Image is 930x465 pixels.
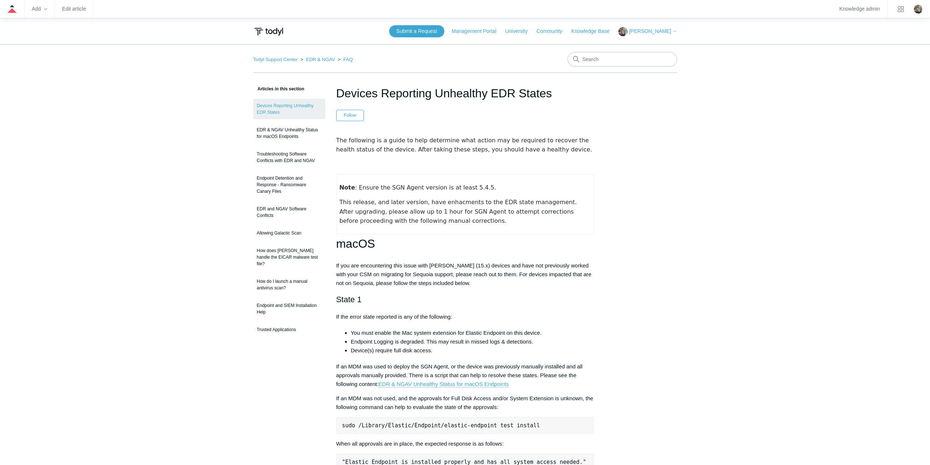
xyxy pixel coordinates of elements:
h2: State 1 [336,293,594,306]
li: Todyl Support Center [253,57,299,62]
li: You must enable the Mac system extension for Elastic Endpoint on this device. [351,329,594,337]
a: EDR & NGAV Unhealthy Status for macOS Endpoints [253,123,325,143]
a: Knowledge Base [571,27,617,35]
a: EDR & NGAV [306,57,335,62]
a: How do I launch a manual antivirus scan? [253,274,325,295]
p: If an MDM was used to deploy the SGN Agent, or the device was previously manually installed and a... [336,362,594,389]
li: EDR & NGAV [299,57,336,62]
li: FAQ [336,57,353,62]
p: If you are encountering this issue with [PERSON_NAME] (15.x) devices and have not previously work... [336,261,594,288]
span: Articles in this section [253,86,304,91]
span: The following is a guide to help determine what action may be required to recover the health stat... [336,137,592,153]
a: Allowing Galactic Scan [253,226,325,240]
a: Management Portal [452,27,504,35]
span: : Ensure the SGN Agent version is at least 5.4.5. [339,184,496,191]
a: EDR & NGAV Unhealthy Status for macOS Endpoints [379,381,509,387]
a: Endpoint and SIEM Installation Help [253,299,325,319]
a: Endpoint Detention and Response - Ransomware Canary Files [253,171,325,198]
a: Knowledge admin [839,7,880,11]
li: Device(s) require full disk access. [351,346,594,355]
a: Devices Reporting Unhealthy EDR States [253,99,325,119]
li: Endpoint Logging is degraded. This may result in missed logs & detections. [351,337,594,346]
a: Troubleshooting Software Conflicts with EDR and NGAV [253,147,325,168]
a: How does [PERSON_NAME] handle the EICAR malware test file? [253,244,325,271]
img: user avatar [914,5,923,14]
a: Todyl Support Center [253,57,298,62]
a: EDR and NGAV Software Conflicts [253,202,325,222]
p: When all approvals are in place, the expected response is as follows: [336,439,594,448]
strong: Note [339,184,355,191]
a: FAQ [343,57,353,62]
h1: Devices Reporting Unhealthy EDR States [336,85,594,102]
img: Todyl Support Center Help Center home page [253,25,284,38]
button: Follow Article [336,110,364,121]
h1: macOS [336,235,594,253]
zd-hc-trigger: Click your profile icon to open the profile menu [914,5,923,14]
pre: sudo /Library/Elastic/Endpoint/elastic-endpoint test install [336,417,594,434]
a: Edit article [62,7,86,11]
p: If the error state reported is any of the following: [336,312,594,321]
span: [PERSON_NAME] [629,28,671,34]
button: [PERSON_NAME] [618,27,677,36]
input: Search [568,52,677,67]
p: If an MDM was not used, and the approvals for Full Disk Access and/or System Extension is unknown... [336,394,594,412]
a: University [505,27,535,35]
zd-hc-trigger: Add [32,7,47,11]
a: Trusted Applications [253,323,325,337]
span: This release, and later version, have enhacments to the EDR state management. After upgrading, pl... [339,199,579,224]
a: Submit a Request [389,25,444,37]
a: Community [536,27,570,35]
